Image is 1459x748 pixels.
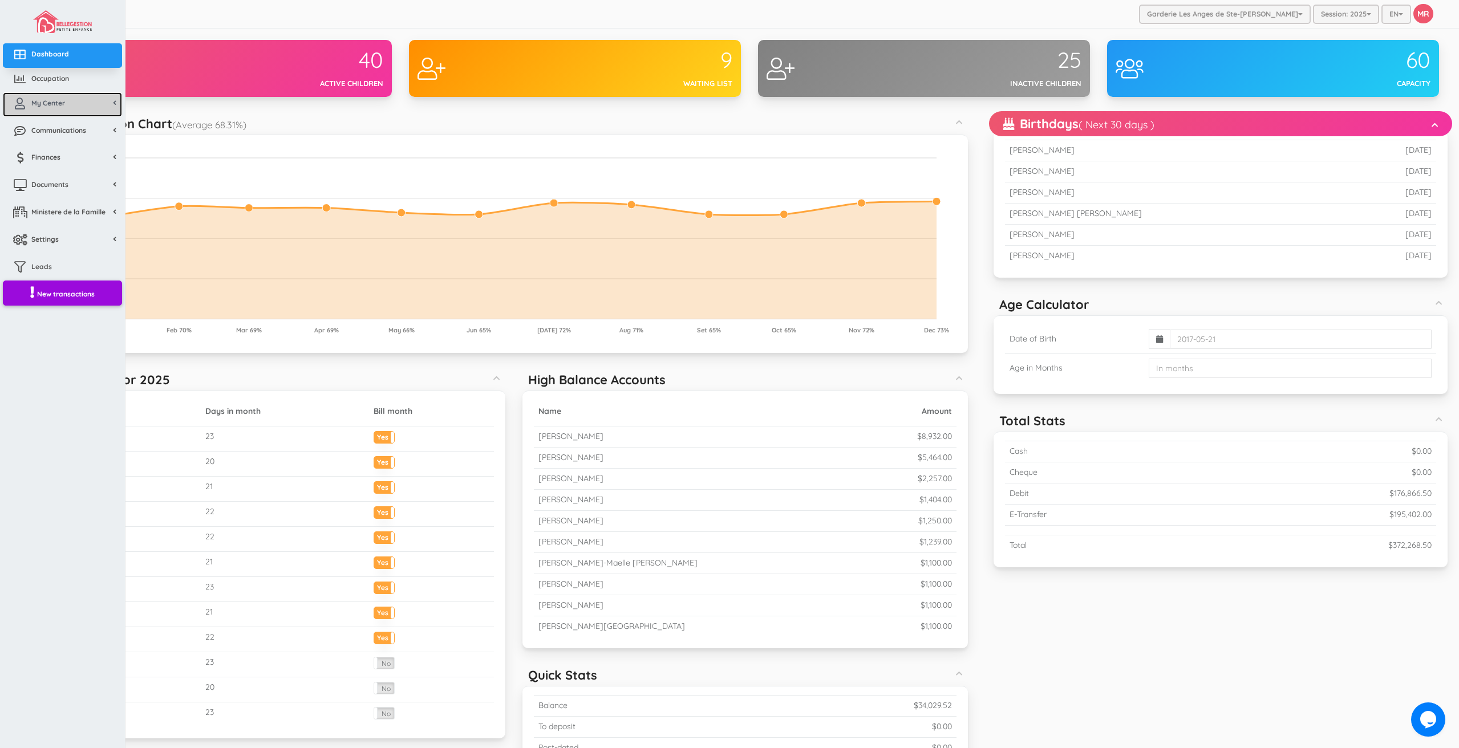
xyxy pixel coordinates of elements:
td: October [71,652,201,677]
span: Ministere de la Famille [31,207,106,217]
td: To deposit [534,717,749,738]
small: [PERSON_NAME] [538,431,603,441]
td: E-Transfer [1005,505,1207,526]
td: 21 [201,477,369,502]
span: New transactions [37,289,95,299]
tspan: Apr 69% [314,326,339,334]
td: [PERSON_NAME] [1005,246,1350,266]
label: No [374,682,395,694]
label: Yes [374,482,395,490]
td: 22 [201,527,369,552]
label: Yes [374,632,395,641]
img: image [33,10,91,33]
small: $1,100.00 [921,558,952,568]
span: Dashboard [31,49,69,59]
div: Waiting list [575,78,732,89]
td: [DATE] [1350,140,1436,161]
small: [PERSON_NAME] [538,494,603,505]
div: Active children [226,78,383,89]
div: Inactive children [924,78,1081,89]
a: Communications [3,120,122,144]
iframe: chat widget [1411,702,1448,737]
td: 20 [201,452,369,477]
td: $372,268.50 [1207,535,1436,556]
td: Total [1005,535,1207,556]
small: [PERSON_NAME] [538,536,603,547]
tspan: Nov 72% [849,326,874,334]
tspan: May 66% [388,326,415,334]
label: Yes [374,557,395,566]
div: 9 [575,48,732,72]
td: January [71,426,201,452]
small: [PERSON_NAME] [538,452,603,462]
td: 21 [201,552,369,577]
h5: High Balance Accounts [528,373,666,387]
h5: Age Calculator [999,298,1089,311]
td: [DATE] [1350,246,1436,266]
td: [DATE] [1350,161,1436,182]
td: [DATE] [1350,182,1436,204]
div: Capacity [1273,78,1430,89]
td: 22 [201,627,369,652]
td: Date of Birth [1005,324,1144,354]
small: $1,100.00 [921,600,952,610]
div: 60 [1273,48,1430,72]
td: July [71,577,201,602]
a: Finances [3,147,122,171]
small: $1,100.00 [921,621,952,631]
tspan: Jun 65% [467,326,491,334]
td: November [71,677,201,702]
span: My Center [31,98,65,108]
a: My Center [3,92,122,117]
td: [DATE] [1350,225,1436,246]
small: $1,239.00 [919,536,952,547]
h5: Mois [76,407,196,416]
a: Documents [3,174,122,198]
td: [PERSON_NAME] [1005,140,1350,161]
td: Debit [1005,483,1207,505]
td: 21 [201,602,369,627]
a: New transactions [3,280,122,306]
td: August [71,602,201,627]
label: Yes [374,532,395,540]
td: 23 [201,702,369,727]
td: 23 [201,426,369,452]
td: 23 [201,652,369,677]
tspan: Aug 71% [619,326,643,334]
tspan: [DATE] 72% [537,326,571,334]
td: $195,402.00 [1207,505,1436,526]
td: Cheque [1005,462,1207,483]
input: In months [1149,359,1432,378]
tspan: Set 65% [697,326,721,334]
td: December [71,702,201,727]
span: Documents [31,180,68,189]
h5: Amount [874,407,952,416]
label: Yes [374,582,395,591]
td: 23 [201,577,369,602]
small: $2,257.00 [918,473,952,483]
div: 25 [924,48,1081,72]
td: $34,029.52 [749,696,957,717]
tspan: Mar 69% [236,326,262,334]
td: $0.00 [749,717,957,738]
h5: Days in month [205,407,364,416]
h5: Quick Stats [528,668,597,682]
td: April [71,502,201,527]
a: Ministere de la Famille [3,201,122,226]
h5: Occupation Chart [66,117,246,131]
small: [PERSON_NAME] [538,473,603,483]
small: ( Next 30 days ) [1079,118,1154,131]
td: June [71,552,201,577]
td: March [71,477,201,502]
small: $5,464.00 [918,452,952,462]
small: $1,100.00 [921,579,952,589]
td: 22 [201,502,369,527]
td: $0.00 [1207,441,1436,462]
td: Balance [534,696,749,717]
span: Leads [31,262,52,271]
label: Yes [374,507,395,515]
input: 2017-05-21 [1170,330,1432,349]
label: Yes [374,432,395,440]
small: $1,404.00 [919,494,952,505]
td: Age in Months [1005,354,1144,383]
